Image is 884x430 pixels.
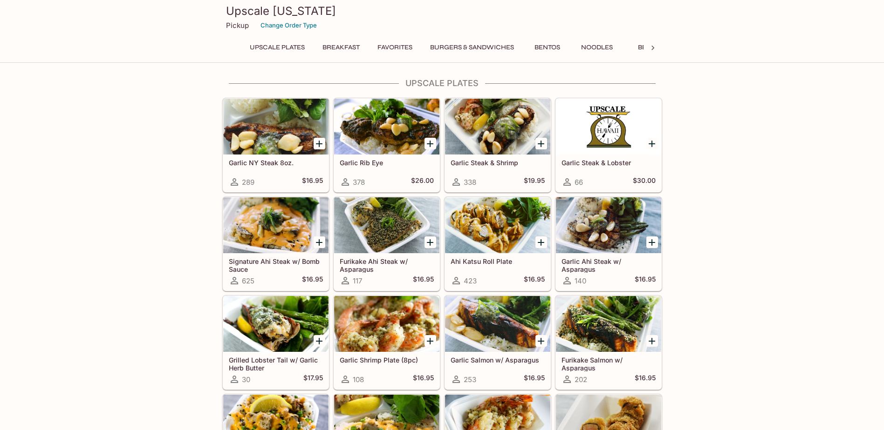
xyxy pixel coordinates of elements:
[445,197,550,253] div: Ahi Katsu Roll Plate
[527,41,569,54] button: Bentos
[451,356,545,364] h5: Garlic Salmon w/ Asparagus
[314,236,325,248] button: Add Signature Ahi Steak w/ Bomb Sauce
[242,276,254,285] span: 625
[575,375,587,384] span: 202
[445,99,550,155] div: Garlic Steak & Shrimp
[353,276,362,285] span: 117
[223,99,329,155] div: Garlic NY Steak 8oz.
[562,356,656,371] h5: Furikake Salmon w/ Asparagus
[222,78,662,88] h4: UPSCALE Plates
[242,375,250,384] span: 30
[425,335,436,347] button: Add Garlic Shrimp Plate (8pc)
[302,275,323,286] h5: $16.95
[425,41,519,54] button: Burgers & Sandwiches
[576,41,618,54] button: Noodles
[302,176,323,188] h5: $16.95
[334,296,439,352] div: Garlic Shrimp Plate (8pc)
[226,21,249,30] p: Pickup
[464,276,477,285] span: 423
[524,374,545,385] h5: $16.95
[646,138,658,149] button: Add Garlic Steak & Lobster
[334,197,439,253] div: Furikake Ahi Steak w/ Asparagus
[226,4,658,18] h3: Upscale [US_STATE]
[413,374,434,385] h5: $16.95
[223,98,329,192] a: Garlic NY Steak 8oz.289$16.95
[562,159,656,167] h5: Garlic Steak & Lobster
[562,257,656,273] h5: Garlic Ahi Steak w/ Asparagus
[340,356,434,364] h5: Garlic Shrimp Plate (8pc)
[334,296,440,390] a: Garlic Shrimp Plate (8pc)108$16.95
[353,375,364,384] span: 108
[556,296,661,352] div: Furikake Salmon w/ Asparagus
[575,276,586,285] span: 140
[445,296,550,352] div: Garlic Salmon w/ Asparagus
[451,257,545,265] h5: Ahi Katsu Roll Plate
[445,197,551,291] a: Ahi Katsu Roll Plate423$16.95
[535,335,547,347] button: Add Garlic Salmon w/ Asparagus
[555,197,662,291] a: Garlic Ahi Steak w/ Asparagus140$16.95
[229,159,323,167] h5: Garlic NY Steak 8oz.
[646,236,658,248] button: Add Garlic Ahi Steak w/ Asparagus
[242,178,254,187] span: 289
[223,296,329,390] a: Grilled Lobster Tail w/ Garlic Herb Butter30$17.95
[411,176,434,188] h5: $26.00
[555,296,662,390] a: Furikake Salmon w/ Asparagus202$16.95
[633,176,656,188] h5: $30.00
[575,178,583,187] span: 66
[445,296,551,390] a: Garlic Salmon w/ Asparagus253$16.95
[340,159,434,167] h5: Garlic Rib Eye
[425,236,436,248] button: Add Furikake Ahi Steak w/ Asparagus
[535,138,547,149] button: Add Garlic Steak & Shrimp
[625,41,667,54] button: Beef
[524,176,545,188] h5: $19.95
[556,99,661,155] div: Garlic Steak & Lobster
[464,178,476,187] span: 338
[245,41,310,54] button: UPSCALE Plates
[334,98,440,192] a: Garlic Rib Eye378$26.00
[372,41,418,54] button: Favorites
[229,356,323,371] h5: Grilled Lobster Tail w/ Garlic Herb Butter
[555,98,662,192] a: Garlic Steak & Lobster66$30.00
[223,296,329,352] div: Grilled Lobster Tail w/ Garlic Herb Butter
[413,275,434,286] h5: $16.95
[334,99,439,155] div: Garlic Rib Eye
[353,178,365,187] span: 378
[334,197,440,291] a: Furikake Ahi Steak w/ Asparagus117$16.95
[635,374,656,385] h5: $16.95
[317,41,365,54] button: Breakfast
[445,98,551,192] a: Garlic Steak & Shrimp338$19.95
[340,257,434,273] h5: Furikake Ahi Steak w/ Asparagus
[223,197,329,253] div: Signature Ahi Steak w/ Bomb Sauce
[256,18,321,33] button: Change Order Type
[535,236,547,248] button: Add Ahi Katsu Roll Plate
[524,275,545,286] h5: $16.95
[464,375,476,384] span: 253
[314,335,325,347] button: Add Grilled Lobster Tail w/ Garlic Herb Butter
[635,275,656,286] h5: $16.95
[425,138,436,149] button: Add Garlic Rib Eye
[646,335,658,347] button: Add Furikake Salmon w/ Asparagus
[303,374,323,385] h5: $17.95
[451,159,545,167] h5: Garlic Steak & Shrimp
[314,138,325,149] button: Add Garlic NY Steak 8oz.
[223,197,329,291] a: Signature Ahi Steak w/ Bomb Sauce625$16.95
[556,197,661,253] div: Garlic Ahi Steak w/ Asparagus
[229,257,323,273] h5: Signature Ahi Steak w/ Bomb Sauce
